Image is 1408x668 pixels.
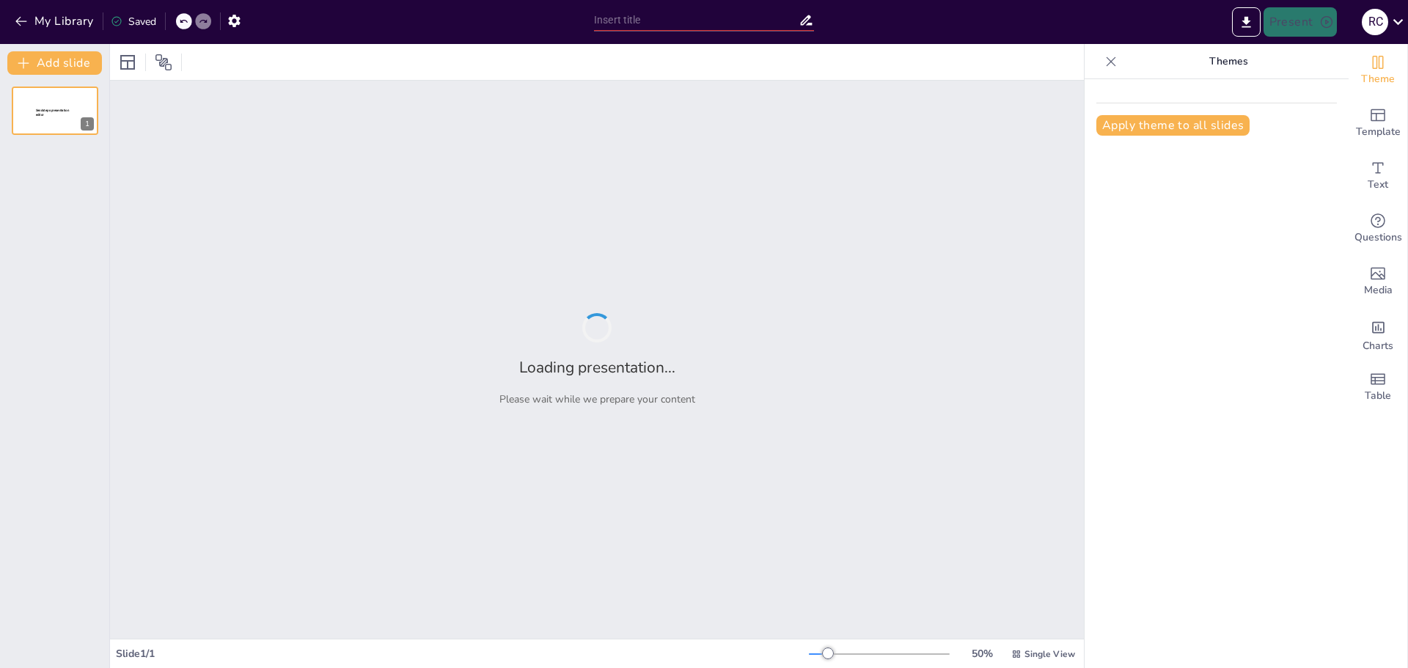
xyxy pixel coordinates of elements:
[1365,388,1391,404] span: Table
[1349,255,1407,308] div: Add images, graphics, shapes or video
[155,54,172,71] span: Position
[116,51,139,74] div: Layout
[1123,44,1334,79] p: Themes
[1354,230,1402,246] span: Questions
[964,647,1000,661] div: 50 %
[1349,97,1407,150] div: Add ready made slides
[1096,115,1250,136] button: Apply theme to all slides
[1363,338,1393,354] span: Charts
[12,87,98,135] div: 1
[1349,308,1407,361] div: Add charts and graphs
[116,647,809,661] div: Slide 1 / 1
[594,10,799,31] input: Insert title
[1232,7,1261,37] button: Export to PowerPoint
[1362,7,1388,37] button: r c
[36,109,69,117] span: Sendsteps presentation editor
[1349,202,1407,255] div: Get real-time input from your audience
[1362,9,1388,35] div: r c
[1356,124,1401,140] span: Template
[11,10,100,33] button: My Library
[1024,648,1075,660] span: Single View
[1364,282,1393,298] span: Media
[1349,44,1407,97] div: Change the overall theme
[1361,71,1395,87] span: Theme
[1349,361,1407,414] div: Add a table
[499,392,695,406] p: Please wait while we prepare your content
[111,15,156,29] div: Saved
[1264,7,1337,37] button: Present
[1349,150,1407,202] div: Add text boxes
[1368,177,1388,193] span: Text
[7,51,102,75] button: Add slide
[81,117,94,131] div: 1
[519,357,675,378] h2: Loading presentation...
